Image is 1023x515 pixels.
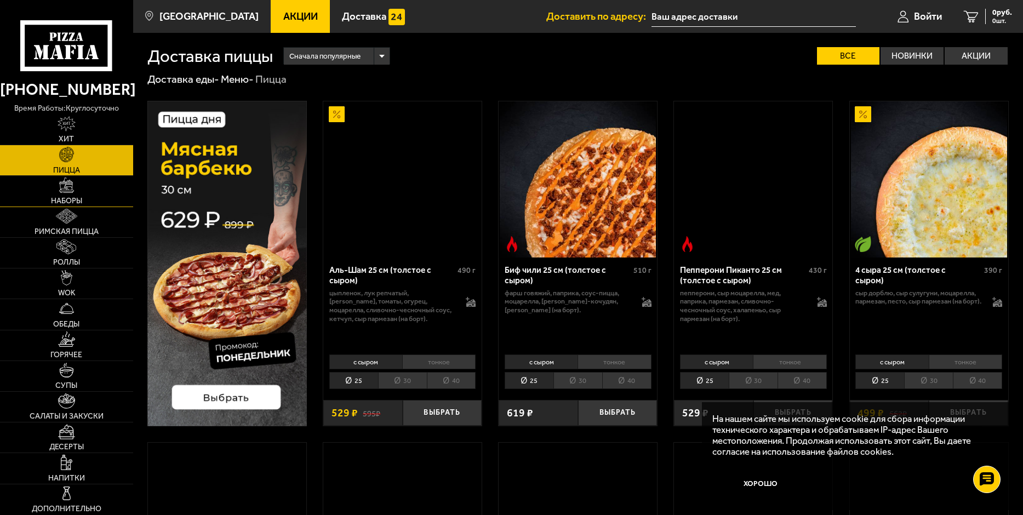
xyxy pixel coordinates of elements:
[221,73,254,85] a: Меню-
[59,135,74,143] span: Хит
[505,372,553,389] li: 25
[855,236,871,252] img: Вегетарианское блюдо
[578,354,651,370] li: тонкое
[729,372,778,389] li: 30
[342,12,386,22] span: Доставка
[51,197,82,205] span: Наборы
[809,266,827,275] span: 430 г
[32,505,101,513] span: Дополнительно
[851,101,1007,257] img: 4 сыра 25 см (толстое с сыром)
[712,467,808,499] button: Хорошо
[855,106,871,122] img: Акционный
[147,73,219,85] a: Доставка еды-
[682,408,708,418] span: 529 ₽
[329,354,402,370] li: с сыром
[855,354,928,370] li: с сыром
[329,372,378,389] li: 25
[992,9,1012,16] span: 0 руб.
[55,382,77,390] span: Супы
[505,354,578,370] li: с сыром
[48,474,85,482] span: Напитки
[329,289,455,323] p: цыпленок, лук репчатый, [PERSON_NAME], томаты, огурец, моцарелла, сливочно-чесночный соус, кетчуп...
[633,266,651,275] span: 510 г
[546,12,651,22] span: Доставить по адресу:
[553,372,602,389] li: 30
[753,400,833,426] button: Выбрать
[30,413,104,420] span: Салаты и закуски
[778,372,827,389] li: 40
[680,372,729,389] li: 25
[850,101,1008,257] a: АкционныйВегетарианское блюдо4 сыра 25 см (толстое с сыром)
[929,354,1002,370] li: тонкое
[680,289,806,323] p: пепперони, сыр Моцарелла, мед, паприка, пармезан, сливочно-чесночный соус, халапеньо, сыр пармеза...
[500,101,656,257] img: Биф чили 25 см (толстое с сыром)
[505,265,631,285] div: Биф чили 25 см (толстое с сыром)
[712,413,991,457] p: На нашем сайте мы используем cookie для сбора информации технического характера и обрабатываем IP...
[505,289,631,314] p: фарш говяжий, паприка, соус-пицца, моцарелла, [PERSON_NAME]-кочудян, [PERSON_NAME] (на борт).
[945,47,1008,65] label: Акции
[855,372,904,389] li: 25
[35,228,99,236] span: Римская пицца
[679,236,695,252] img: Острое блюдо
[984,266,1002,275] span: 390 г
[283,12,318,22] span: Акции
[753,354,826,370] li: тонкое
[332,408,358,418] span: 529 ₽
[855,289,981,306] p: сыр дорблю, сыр сулугуни, моцарелла, пармезан, песто, сыр пармезан (на борт).
[602,372,651,389] li: 40
[402,354,476,370] li: тонкое
[58,289,75,297] span: WOK
[680,265,806,285] div: Пепперони Пиканто 25 см (толстое с сыром)
[403,400,482,426] button: Выбрать
[378,372,427,389] li: 30
[255,72,287,86] div: Пицца
[992,18,1012,24] span: 0 шт.
[53,321,79,328] span: Обеды
[388,9,404,25] img: 15daf4d41897b9f0e9f617042186c801.svg
[50,351,82,359] span: Горячее
[458,266,476,275] span: 490 г
[680,354,753,370] li: с сыром
[329,106,345,122] img: Акционный
[289,46,361,66] span: Сначала популярные
[881,47,944,65] label: Новинки
[855,265,981,285] div: 4 сыра 25 см (толстое с сыром)
[817,47,880,65] label: Все
[507,408,533,418] span: 619 ₽
[53,259,80,266] span: Роллы
[323,101,482,257] a: АкционныйАль-Шам 25 см (толстое с сыром)
[651,7,856,27] input: Ваш адрес доставки
[147,48,273,65] h1: Доставка пиццы
[914,12,942,22] span: Войти
[504,236,520,252] img: Острое блюдо
[363,408,380,418] s: 595 ₽
[159,12,259,22] span: [GEOGRAPHIC_DATA]
[929,400,1008,426] button: Выбрать
[427,372,476,389] li: 40
[53,167,80,174] span: Пицца
[953,372,1002,389] li: 40
[904,372,953,389] li: 30
[329,265,455,285] div: Аль-Шам 25 см (толстое с сыром)
[49,443,84,451] span: Десерты
[674,101,832,257] a: Острое блюдоПепперони Пиканто 25 см (толстое с сыром)
[578,400,658,426] button: Выбрать
[499,101,657,257] a: Острое блюдоБиф чили 25 см (толстое с сыром)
